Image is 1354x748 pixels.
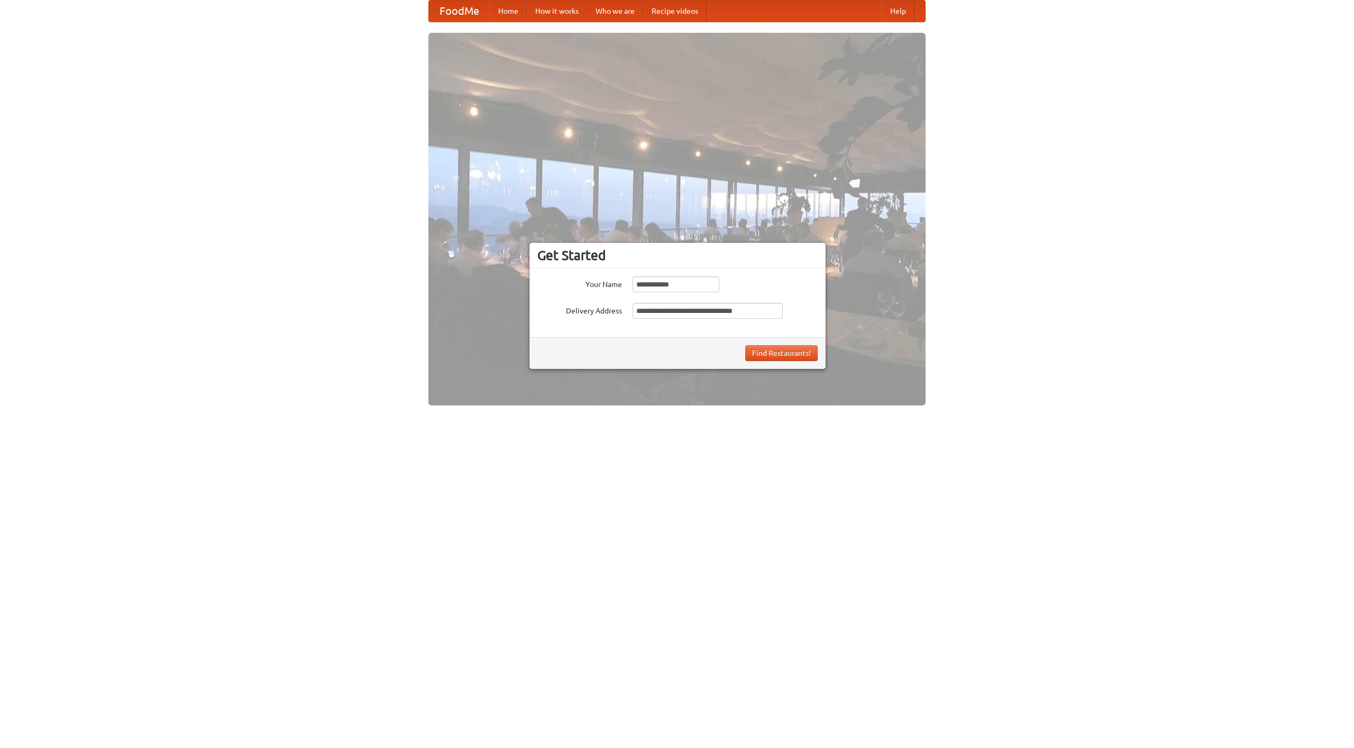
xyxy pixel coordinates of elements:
a: Recipe videos [643,1,707,22]
label: Delivery Address [537,303,622,316]
label: Your Name [537,276,622,290]
a: Help [882,1,914,22]
a: FoodMe [429,1,490,22]
button: Find Restaurants! [745,345,818,361]
h3: Get Started [537,247,818,263]
a: How it works [527,1,587,22]
a: Who we are [587,1,643,22]
a: Home [490,1,527,22]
